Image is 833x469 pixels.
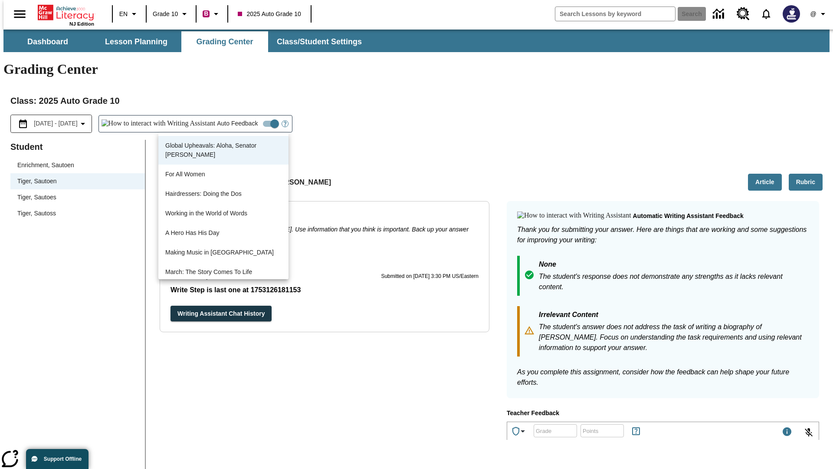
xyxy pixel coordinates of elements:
p: For All Women [165,170,282,179]
p: March: The Story Comes To Life [165,268,282,277]
p: Global Upheavals: Aloha, Senator [PERSON_NAME] [165,141,282,159]
body: Type your response here. [3,7,127,15]
p: A Hero Has His Day [165,228,282,238]
p: Making Music in [GEOGRAPHIC_DATA] [165,248,282,257]
p: Working in the World of Words [165,209,282,218]
p: Hairdressers: Doing the Dos [165,189,282,198]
